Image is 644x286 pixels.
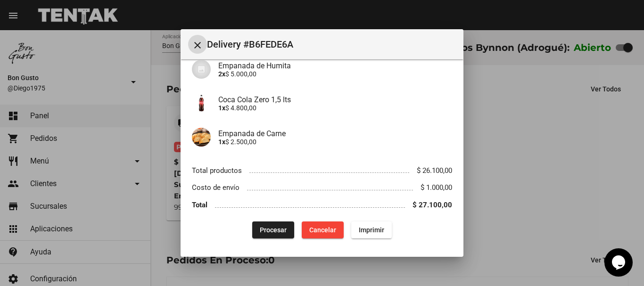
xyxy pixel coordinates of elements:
[218,70,225,78] b: 2x
[188,35,207,54] button: Cerrar
[351,221,392,238] button: Imprimir
[604,248,635,277] iframe: chat widget
[192,40,203,51] mat-icon: Cerrar
[218,70,452,78] p: $ 5.000,00
[218,138,452,146] p: $ 2.500,00
[252,221,294,238] button: Procesar
[218,138,225,146] b: 1x
[218,95,452,104] h4: Coca Cola Zero 1,5 lts
[218,104,225,112] b: 1x
[192,162,452,179] li: Total productos $ 26.100,00
[192,60,211,79] img: 07c47add-75b0-4ce5-9aba-194f44787723.jpg
[192,128,211,147] img: 027aa305-7fe4-4720-91ac-e9b6acfcb685.jpg
[359,226,384,234] span: Imprimir
[309,226,336,234] span: Cancelar
[218,129,452,138] h4: Empanada de Carne
[192,196,452,214] li: Total $ 27.100,00
[302,221,344,238] button: Cancelar
[207,37,456,52] span: Delivery #B6FEDE6A
[218,104,452,112] p: $ 4.800,00
[260,226,287,234] span: Procesar
[192,179,452,196] li: Costo de envío $ 1.000,00
[192,94,211,113] img: f67d2ea4-d7b4-489d-a638-7eed4ffed828.jpg
[218,61,452,70] h4: Empanada de Humita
